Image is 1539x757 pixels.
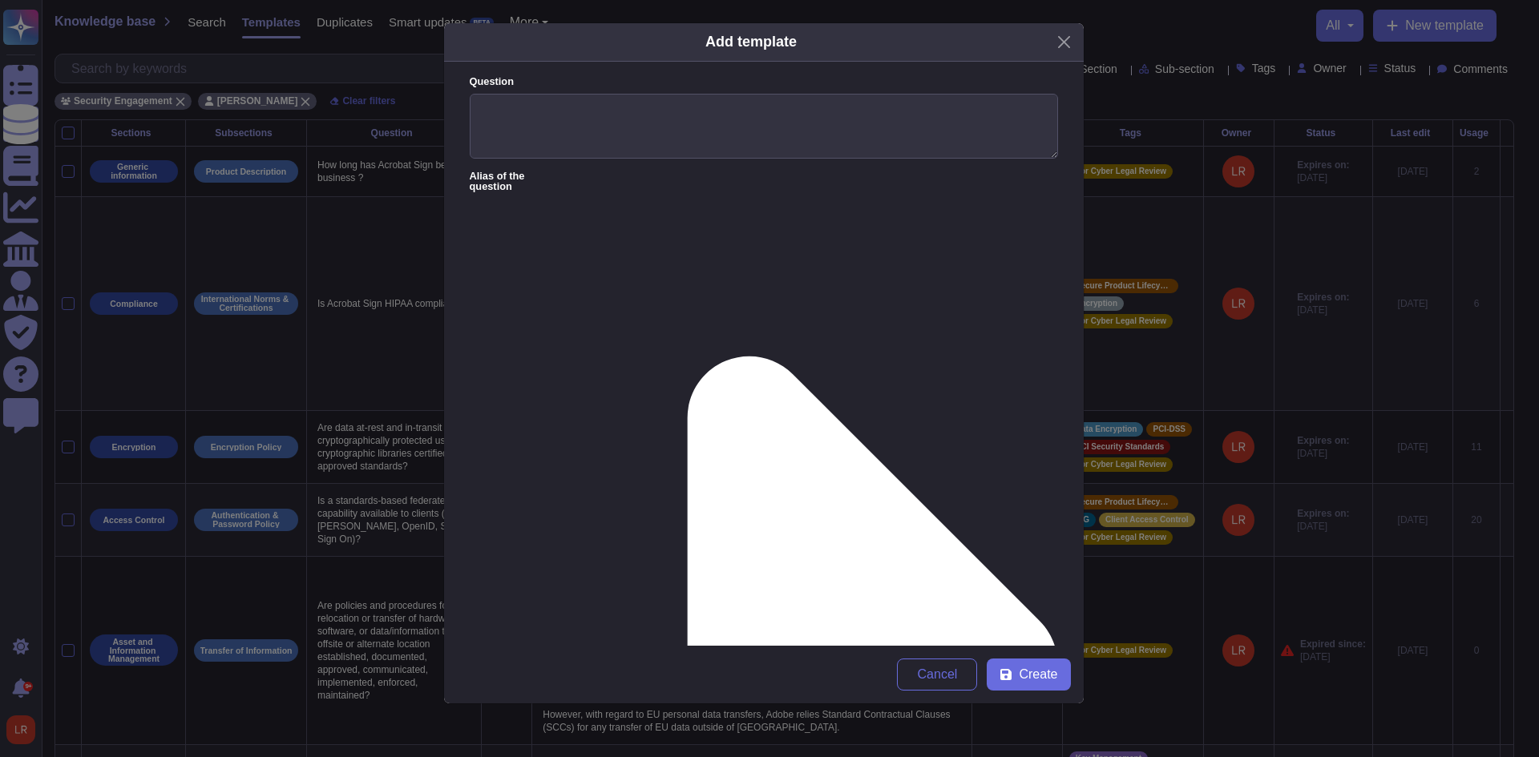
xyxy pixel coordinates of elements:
span: Create [1019,668,1057,681]
button: Create [987,658,1070,691]
button: Cancel [897,658,977,691]
button: Close [1052,30,1076,54]
span: Cancel [918,668,958,681]
div: Add template [705,31,797,53]
label: Question [470,77,1058,87]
